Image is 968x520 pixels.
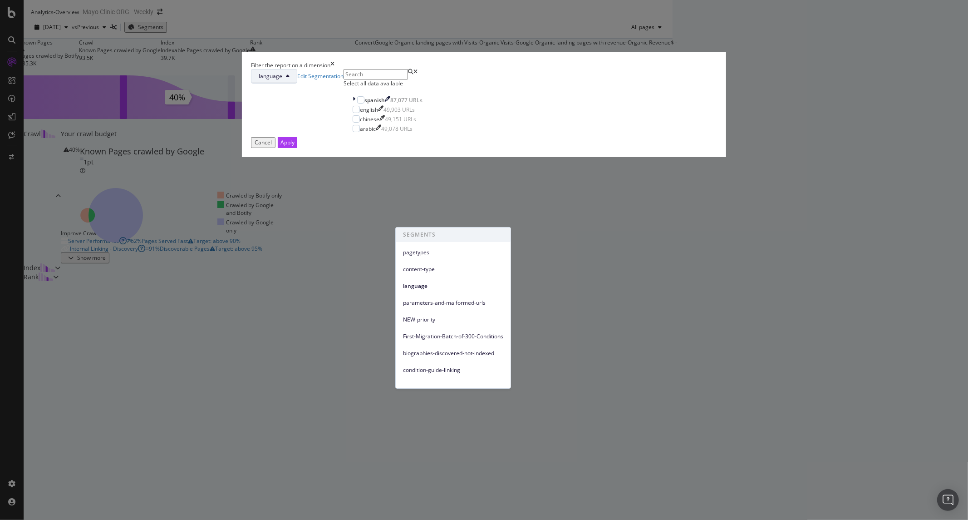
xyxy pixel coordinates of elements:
div: english [360,106,378,114]
button: Cancel [251,137,275,148]
span: biographies-discovered-not-indexed [403,349,503,357]
div: 49,903 URLs [383,106,415,114]
span: Cancer_CMP [403,383,503,391]
span: condition-guide-linking [403,366,503,374]
div: chinese [360,115,379,123]
div: times [330,61,334,69]
span: language [259,72,282,80]
div: spanish [364,96,385,104]
button: language [251,69,297,84]
span: pagetypes [403,248,503,257]
div: 49,078 URLs [381,125,413,133]
div: Open Intercom Messenger [937,489,959,511]
div: Apply [280,139,295,146]
div: 49,151 URLs [385,115,416,123]
div: modal [242,52,726,157]
span: SEGMENTS [396,228,511,242]
span: language [403,282,503,290]
div: Select all data available [344,79,432,87]
div: arabic [360,125,376,133]
div: Cancel [255,139,272,146]
div: Filter the report on a dimension [251,61,330,69]
span: content-type [403,265,503,273]
div: 87,077 URLs [390,96,423,104]
span: parameters-and-malformed-urls [403,299,503,307]
span: NEW-priority [403,316,503,324]
input: Search [344,69,408,79]
a: Edit Segmentation [297,72,344,80]
button: Apply [278,137,297,148]
span: First-Migration-Batch-of-300-Conditions [403,332,503,341]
